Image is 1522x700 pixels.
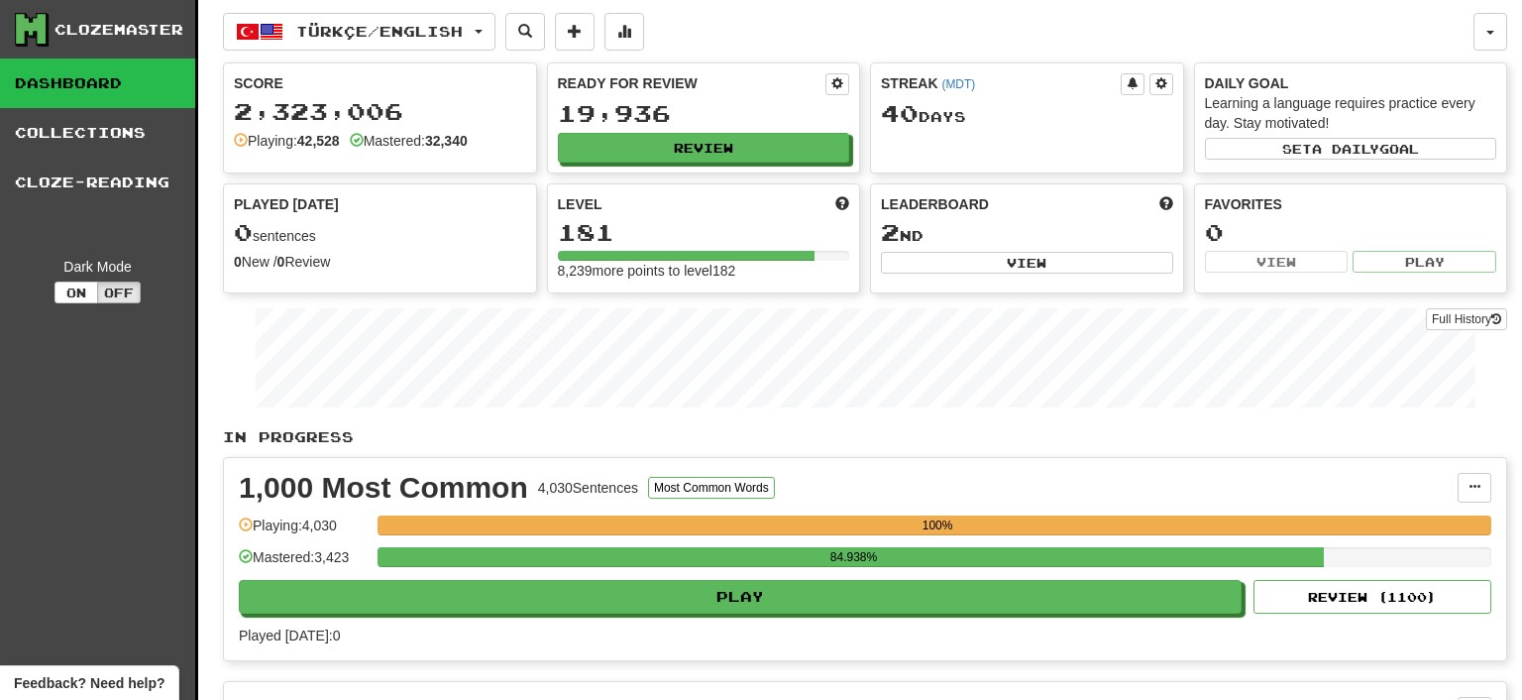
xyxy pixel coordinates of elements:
[555,13,595,51] button: Add sentence to collection
[234,194,339,214] span: Played [DATE]
[239,547,368,580] div: Mastered: 3,423
[604,13,644,51] button: More stats
[234,131,340,151] div: Playing:
[1426,308,1507,330] a: Full History
[558,101,850,126] div: 19,936
[239,628,340,643] span: Played [DATE]: 0
[239,473,528,503] div: 1,000 Most Common
[558,133,850,163] button: Review
[223,13,495,51] button: Türkçe/English
[277,254,285,270] strong: 0
[425,133,468,149] strong: 32,340
[558,73,826,93] div: Ready for Review
[1205,220,1497,245] div: 0
[234,73,526,93] div: Score
[1205,93,1497,133] div: Learning a language requires practice every day. Stay motivated!
[881,218,900,246] span: 2
[1159,194,1173,214] span: This week in points, UTC
[297,133,340,149] strong: 42,528
[14,673,164,693] span: Open feedback widget
[234,99,526,124] div: 2,323,006
[223,427,1507,447] p: In Progress
[1312,142,1379,156] span: a daily
[1205,251,1349,273] button: View
[383,547,1323,567] div: 84.938%
[15,257,180,277] div: Dark Mode
[1353,251,1496,273] button: Play
[881,220,1173,246] div: nd
[881,252,1173,274] button: View
[239,516,368,548] div: Playing: 4,030
[234,254,242,270] strong: 0
[54,282,98,303] button: On
[1205,73,1497,93] div: Daily Goal
[234,220,526,246] div: sentences
[941,77,975,91] a: (MDT)
[505,13,545,51] button: Search sentences
[296,23,463,40] span: Türkçe / English
[648,477,775,499] button: Most Common Words
[350,131,468,151] div: Mastered:
[1253,580,1491,614] button: Review (1100)
[558,194,602,214] span: Level
[239,580,1242,614] button: Play
[97,282,141,303] button: Off
[1205,138,1497,160] button: Seta dailygoal
[558,261,850,281] div: 8,239 more points to level 182
[881,101,1173,127] div: Day s
[234,218,253,246] span: 0
[234,252,526,272] div: New / Review
[835,194,849,214] span: Score more points to level up
[1205,194,1497,214] div: Favorites
[881,73,1121,93] div: Streak
[558,220,850,245] div: 181
[54,20,183,40] div: Clozemaster
[383,516,1491,535] div: 100%
[881,194,989,214] span: Leaderboard
[538,478,638,498] div: 4,030 Sentences
[881,99,919,127] span: 40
